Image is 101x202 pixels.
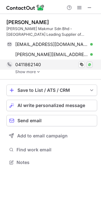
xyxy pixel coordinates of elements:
span: 0411862140 [15,62,41,67]
span: Add to email campaign [17,133,68,138]
div: [PERSON_NAME] [6,19,49,25]
button: Find work email [6,145,97,154]
button: Send email [6,115,97,126]
a: Show more [15,70,97,74]
span: AI write personalized message [17,103,85,108]
img: - [37,70,40,74]
span: Send email [17,118,42,123]
button: save-profile-one-click [6,85,97,96]
div: Save to List / ATS / CRM [17,88,86,93]
span: [EMAIL_ADDRESS][DOMAIN_NAME] [15,41,88,47]
div: [PERSON_NAME] Makmur Sdn Bhd - [GEOGRAPHIC_DATA] Leading Supplier of Melamine Chipboard/MDF/Plywo... [6,26,97,37]
button: Notes [6,158,97,167]
button: Add to email campaign [6,130,97,142]
button: AI write personalized message [6,100,97,111]
img: Whatsapp [88,63,91,66]
span: Notes [17,160,95,165]
img: ContactOut v5.3.10 [6,4,44,11]
span: [PERSON_NAME][EMAIL_ADDRESS][DOMAIN_NAME] [15,52,88,57]
span: Find work email [17,147,95,153]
